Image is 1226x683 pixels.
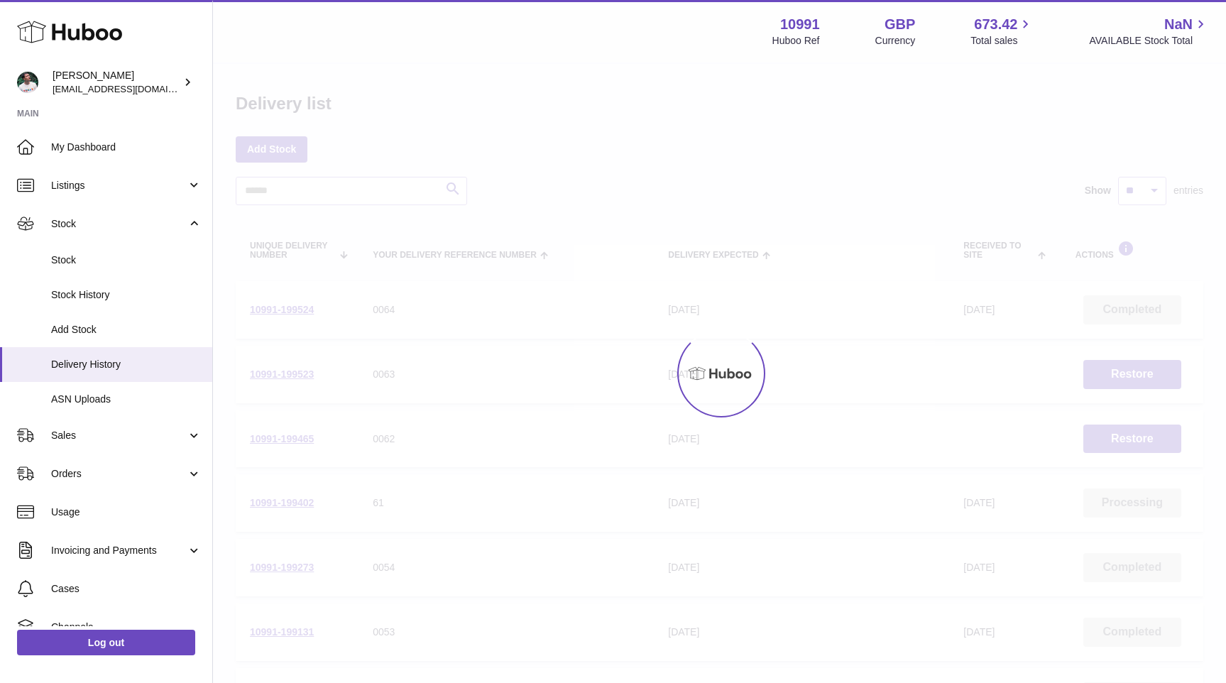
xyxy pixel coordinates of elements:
div: [PERSON_NAME] [53,69,180,96]
span: Channels [51,621,202,634]
span: Add Stock [51,323,202,337]
span: Listings [51,179,187,192]
span: Stock [51,253,202,267]
span: Total sales [970,34,1034,48]
strong: 10991 [780,15,820,34]
a: NaN AVAILABLE Stock Total [1089,15,1209,48]
span: ASN Uploads [51,393,202,406]
a: Log out [17,630,195,655]
span: Stock [51,217,187,231]
span: 673.42 [974,15,1017,34]
div: Huboo Ref [772,34,820,48]
span: Usage [51,506,202,519]
span: Stock History [51,288,202,302]
span: Sales [51,429,187,442]
a: 673.42 Total sales [970,15,1034,48]
span: Cases [51,582,202,596]
span: Orders [51,467,187,481]
span: AVAILABLE Stock Total [1089,34,1209,48]
strong: GBP [885,15,915,34]
span: [EMAIL_ADDRESS][DOMAIN_NAME] [53,83,209,94]
div: Currency [875,34,916,48]
img: timshieff@gmail.com [17,72,38,93]
span: Delivery History [51,358,202,371]
span: NaN [1164,15,1193,34]
span: Invoicing and Payments [51,544,187,557]
span: My Dashboard [51,141,202,154]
